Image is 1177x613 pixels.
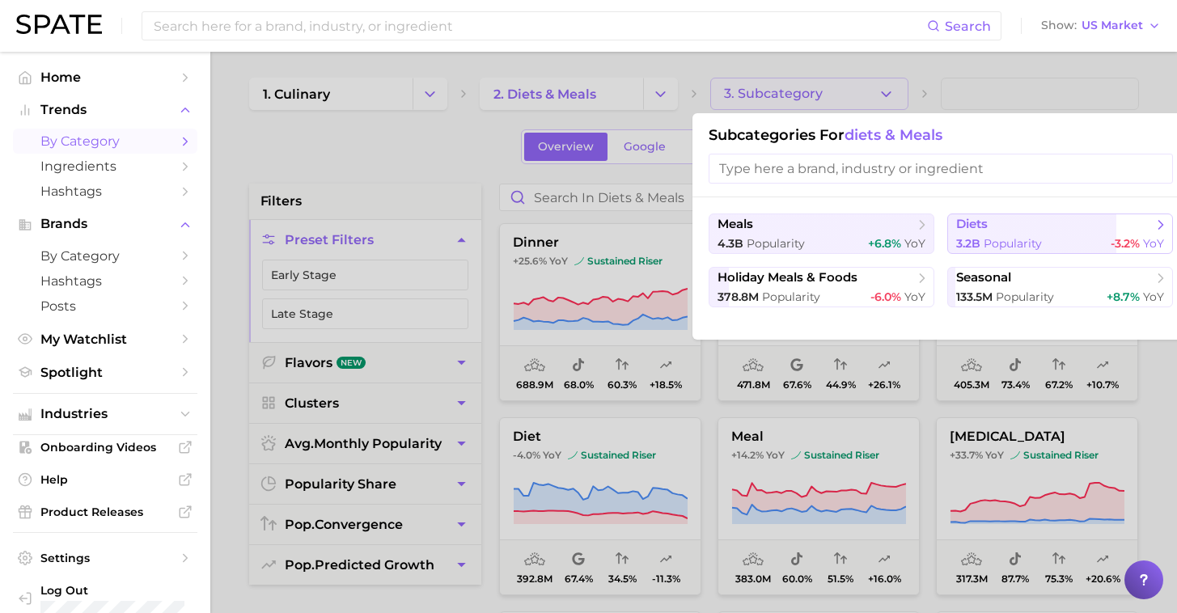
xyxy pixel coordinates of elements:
span: Trends [40,103,170,117]
span: Hashtags [40,273,170,289]
span: Ingredients [40,159,170,174]
span: Popularity [996,290,1054,304]
a: Spotlight [13,360,197,385]
span: Posts [40,298,170,314]
span: Log Out [40,583,184,598]
span: Popularity [762,290,820,304]
a: Posts [13,294,197,319]
span: YoY [1143,236,1164,251]
span: diets [956,217,988,232]
span: diets & meals [845,126,942,144]
span: YoY [1143,290,1164,304]
input: Type here a brand, industry or ingredient [709,154,1173,184]
a: Product Releases [13,500,197,524]
span: Settings [40,551,170,565]
a: Hashtags [13,179,197,204]
button: holiday meals & foods378.8m Popularity-6.0% YoY [709,267,934,307]
a: Home [13,65,197,90]
img: SPATE [16,15,102,34]
a: Help [13,467,197,492]
span: Brands [40,217,170,231]
span: -3.2% [1111,236,1140,251]
button: Brands [13,212,197,236]
span: Popularity [984,236,1042,251]
span: Spotlight [40,365,170,380]
span: meals [718,217,753,232]
span: 133.5m [956,290,993,304]
a: by Category [13,243,197,268]
span: Help [40,472,170,487]
span: My Watchlist [40,332,170,347]
button: diets3.2b Popularity-3.2% YoY [947,213,1173,254]
span: Home [40,70,170,85]
span: by Category [40,133,170,149]
span: 378.8m [718,290,759,304]
a: Hashtags [13,268,197,294]
button: Industries [13,402,197,426]
span: +8.7% [1107,290,1140,304]
a: Ingredients [13,154,197,179]
h1: Subcategories for [709,126,1173,144]
span: 4.3b [718,236,743,251]
span: Onboarding Videos [40,440,170,454]
span: US Market [1082,21,1143,30]
button: ShowUS Market [1037,15,1165,36]
span: Search [945,19,991,34]
span: holiday meals & foods [718,270,857,285]
span: YoY [904,290,925,304]
input: Search here for a brand, industry, or ingredient [152,12,927,40]
a: My Watchlist [13,327,197,352]
span: Hashtags [40,184,170,199]
a: Settings [13,546,197,570]
span: by Category [40,248,170,264]
a: by Category [13,129,197,154]
span: Product Releases [40,505,170,519]
button: seasonal133.5m Popularity+8.7% YoY [947,267,1173,307]
span: Industries [40,407,170,421]
span: Show [1041,21,1077,30]
a: Onboarding Videos [13,435,197,459]
span: YoY [904,236,925,251]
span: +6.8% [868,236,901,251]
span: seasonal [956,270,1011,285]
span: -6.0% [870,290,901,304]
span: 3.2b [956,236,980,251]
button: Trends [13,98,197,122]
span: Popularity [747,236,805,251]
button: meals4.3b Popularity+6.8% YoY [709,213,934,254]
